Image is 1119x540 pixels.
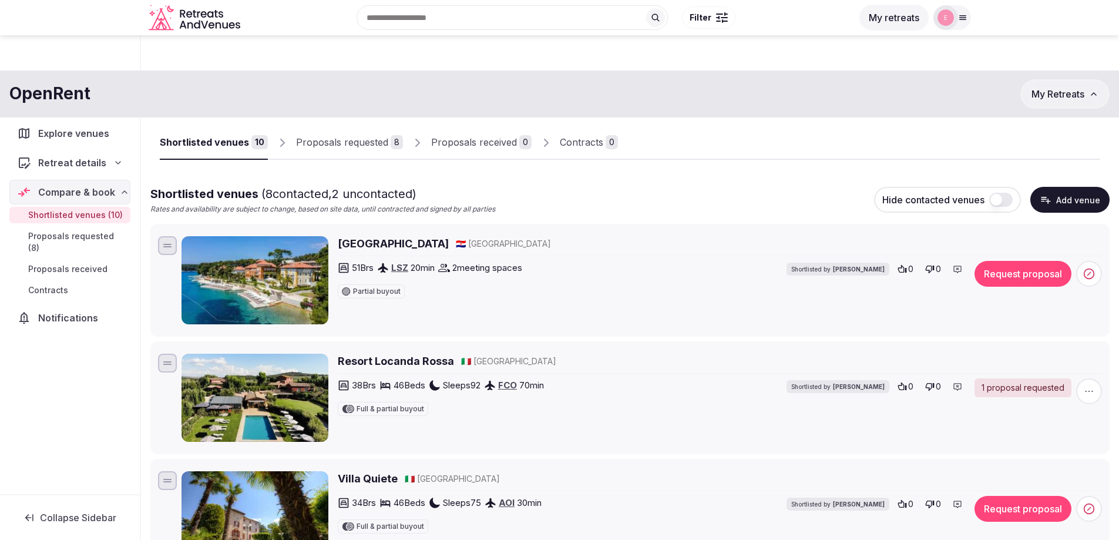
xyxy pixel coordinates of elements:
a: Proposals requested8 [296,126,403,160]
a: FCO [498,380,517,391]
span: 🇮🇹 [405,474,415,484]
span: 0 [908,381,913,393]
button: 0 [922,378,945,395]
button: 0 [894,261,917,277]
button: Request proposal [974,261,1071,287]
img: Resort Locanda Rossa [182,354,328,442]
button: My retreats [859,5,929,31]
h1: OpenRent [9,82,90,105]
span: Sleeps 75 [443,497,481,509]
img: ella.dakin [937,9,954,26]
button: Filter [682,6,735,29]
span: 0 [936,263,941,275]
span: [GEOGRAPHIC_DATA] [473,355,556,367]
button: 0 [922,496,945,512]
span: 0 [908,498,913,510]
a: Proposals received [9,261,130,277]
span: Full & partial buyout [357,405,424,412]
a: AOI [499,497,515,508]
span: 46 Beds [394,379,425,391]
div: 10 [251,135,268,149]
span: Proposals requested (8) [28,230,126,254]
button: Request proposal [974,496,1071,522]
div: Shortlisted by [787,263,889,276]
span: 20 min [411,261,435,274]
span: 0 [908,263,913,275]
span: Explore venues [38,126,114,140]
span: 0 [936,498,941,510]
button: 0 [894,378,917,395]
span: Contracts [28,284,68,296]
span: Full & partial buyout [357,523,424,530]
span: [PERSON_NAME] [833,265,885,273]
span: 30 min [517,497,542,509]
a: Explore venues [9,121,130,146]
span: 51 Brs [352,261,374,274]
a: Visit the homepage [149,5,243,31]
span: 34 Brs [352,497,376,509]
span: 🇭🇷 [456,239,466,249]
div: 0 [606,135,618,149]
p: Rates and availability are subject to change, based on site data, until contracted and signed by ... [150,204,495,214]
span: Filter [690,12,711,24]
span: My Retreats [1031,88,1084,100]
button: 0 [922,261,945,277]
a: My retreats [859,12,929,24]
div: Proposals requested [296,135,388,149]
img: Boutique Hotel Alhambra [182,236,328,324]
a: Villa Quiete [338,471,398,486]
span: [GEOGRAPHIC_DATA] [417,473,500,485]
span: [PERSON_NAME] [833,383,885,391]
div: Proposals received [431,135,517,149]
span: Compare & book [38,185,115,199]
button: 0 [894,496,917,512]
div: 0 [519,135,532,149]
span: [GEOGRAPHIC_DATA] [468,238,551,250]
span: 0 [936,381,941,393]
svg: Retreats and Venues company logo [149,5,243,31]
a: Proposals requested (8) [9,228,130,256]
div: Shortlisted by [787,498,889,511]
button: 🇮🇹 [461,355,471,367]
span: Hide contacted venues [882,194,984,206]
a: Notifications [9,306,130,330]
a: Proposals received0 [431,126,532,160]
span: 38 Brs [352,379,376,391]
span: [PERSON_NAME] [833,500,885,508]
span: Partial buyout [353,288,401,295]
a: [GEOGRAPHIC_DATA] [338,236,449,251]
span: ( 8 contacted, 2 uncontacted) [261,187,416,201]
div: 8 [391,135,403,149]
span: Proposals received [28,263,107,275]
span: Sleeps 92 [443,379,480,391]
span: Shortlisted venues [150,187,416,201]
span: 2 meeting spaces [452,261,522,274]
a: LSZ [391,262,408,273]
a: Contracts [9,282,130,298]
button: 🇭🇷 [456,238,466,250]
span: 🇮🇹 [461,356,471,366]
button: Add venue [1030,187,1110,213]
span: Collapse Sidebar [40,512,116,524]
a: 1 proposal requested [974,378,1071,397]
div: Shortlisted venues [160,135,249,149]
button: 🇮🇹 [405,473,415,485]
button: Collapse Sidebar [9,505,130,531]
span: Notifications [38,311,103,325]
span: Retreat details [38,156,106,170]
div: Contracts [560,135,603,149]
span: Shortlisted venues (10) [28,209,123,221]
span: 46 Beds [394,497,425,509]
a: Resort Locanda Rossa [338,354,454,368]
span: 70 min [519,379,544,391]
div: Shortlisted by [787,380,889,393]
a: Contracts0 [560,126,618,160]
a: Shortlisted venues (10) [9,207,130,223]
button: My Retreats [1020,79,1110,109]
a: Shortlisted venues10 [160,126,268,160]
